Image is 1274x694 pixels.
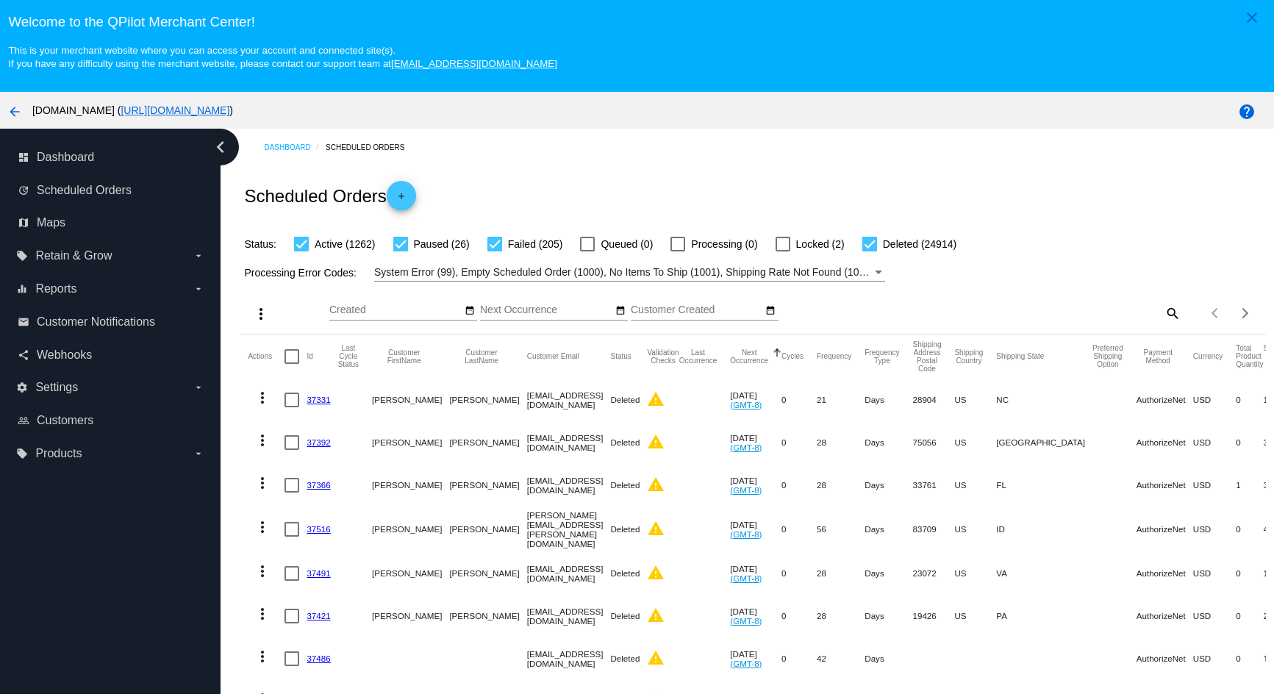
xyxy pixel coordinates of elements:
[449,552,526,595] mat-cell: [PERSON_NAME]
[1193,352,1223,361] button: Change sorting for CurrencyIso
[730,464,781,507] mat-cell: [DATE]
[996,464,1092,507] mat-cell: FL
[647,607,665,624] mat-icon: warning
[37,348,92,362] span: Webhooks
[1201,298,1231,328] button: Previous page
[254,648,271,665] mat-icon: more_vert
[996,552,1092,595] mat-cell: VA
[1236,552,1263,595] mat-cell: 0
[996,352,1044,361] button: Change sorting for ShippingState
[372,507,449,552] mat-cell: [PERSON_NAME]
[16,250,28,262] i: local_offer
[193,448,204,459] i: arrow_drop_down
[449,464,526,507] mat-cell: [PERSON_NAME]
[254,432,271,449] mat-icon: more_vert
[601,235,653,253] span: Queued (0)
[1137,464,1193,507] mat-cell: AuthorizeNet
[610,654,640,663] span: Deleted
[817,464,865,507] mat-cell: 28
[254,562,271,580] mat-icon: more_vert
[647,520,665,537] mat-icon: warning
[913,379,955,421] mat-cell: 28904
[781,552,817,595] mat-cell: 0
[449,379,526,421] mat-cell: [PERSON_NAME]
[954,421,996,464] mat-cell: US
[1193,595,1237,637] mat-cell: USD
[527,507,611,552] mat-cell: [PERSON_NAME][EMAIL_ADDRESS][PERSON_NAME][DOMAIN_NAME]
[1193,464,1237,507] mat-cell: USD
[508,235,563,253] span: Failed (205)
[730,379,781,421] mat-cell: [DATE]
[730,400,762,409] a: (GMT-8)
[527,552,611,595] mat-cell: [EMAIL_ADDRESS][DOMAIN_NAME]
[730,659,762,668] a: (GMT-8)
[18,415,29,426] i: people_outline
[18,409,204,432] a: people_outline Customers
[996,421,1092,464] mat-cell: [GEOGRAPHIC_DATA]
[865,637,912,680] mat-cell: Days
[248,335,284,379] mat-header-cell: Actions
[32,104,233,116] span: [DOMAIN_NAME] ( )
[18,349,29,361] i: share
[647,335,679,379] mat-header-cell: Validation Checks
[1193,552,1237,595] mat-cell: USD
[18,146,204,169] a: dashboard Dashboard
[913,507,955,552] mat-cell: 83709
[647,564,665,582] mat-icon: warning
[730,507,781,552] mat-cell: [DATE]
[781,464,817,507] mat-cell: 0
[954,348,983,365] button: Change sorting for ShippingCountry
[254,518,271,536] mat-icon: more_vert
[1193,379,1237,421] mat-cell: USD
[1137,637,1193,680] mat-cell: AuthorizeNet
[817,507,865,552] mat-cell: 56
[37,216,65,229] span: Maps
[307,524,330,534] a: 37516
[527,595,611,637] mat-cell: [EMAIL_ADDRESS][DOMAIN_NAME]
[252,305,270,323] mat-icon: more_vert
[996,379,1092,421] mat-cell: NC
[610,395,640,404] span: Deleted
[1236,379,1263,421] mat-cell: 0
[1137,379,1193,421] mat-cell: AuthorizeNet
[374,263,885,282] mat-select: Filter by Processing Error Codes
[1163,301,1181,324] mat-icon: search
[865,552,912,595] mat-cell: Days
[865,348,899,365] button: Change sorting for FrequencyType
[1236,464,1263,507] mat-cell: 1
[307,395,330,404] a: 37331
[18,343,204,367] a: share Webhooks
[865,379,912,421] mat-cell: Days
[244,267,357,279] span: Processing Error Codes:
[315,235,375,253] span: Active (1262)
[781,637,817,680] mat-cell: 0
[8,14,1265,30] h3: Welcome to the QPilot Merchant Center!
[307,480,330,490] a: 37366
[647,649,665,667] mat-icon: warning
[16,283,28,295] i: equalizer
[37,414,93,427] span: Customers
[1236,335,1263,379] mat-header-cell: Total Product Quantity
[1236,507,1263,552] mat-cell: 0
[16,382,28,393] i: settings
[372,421,449,464] mat-cell: [PERSON_NAME]
[913,340,942,373] button: Change sorting for ShippingPostcode
[954,552,996,595] mat-cell: US
[865,507,912,552] mat-cell: Days
[18,316,29,328] i: email
[1137,507,1193,552] mat-cell: AuthorizeNet
[193,283,204,295] i: arrow_drop_down
[781,421,817,464] mat-cell: 0
[1243,9,1261,26] mat-icon: close
[465,305,475,317] mat-icon: date_range
[372,552,449,595] mat-cell: [PERSON_NAME]
[1236,595,1263,637] mat-cell: 0
[730,443,762,452] a: (GMT-8)
[6,103,24,121] mat-icon: arrow_back
[954,595,996,637] mat-cell: US
[691,235,757,253] span: Processing (0)
[393,191,410,209] mat-icon: add
[730,552,781,595] mat-cell: [DATE]
[781,595,817,637] mat-cell: 0
[1137,595,1193,637] mat-cell: AuthorizeNet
